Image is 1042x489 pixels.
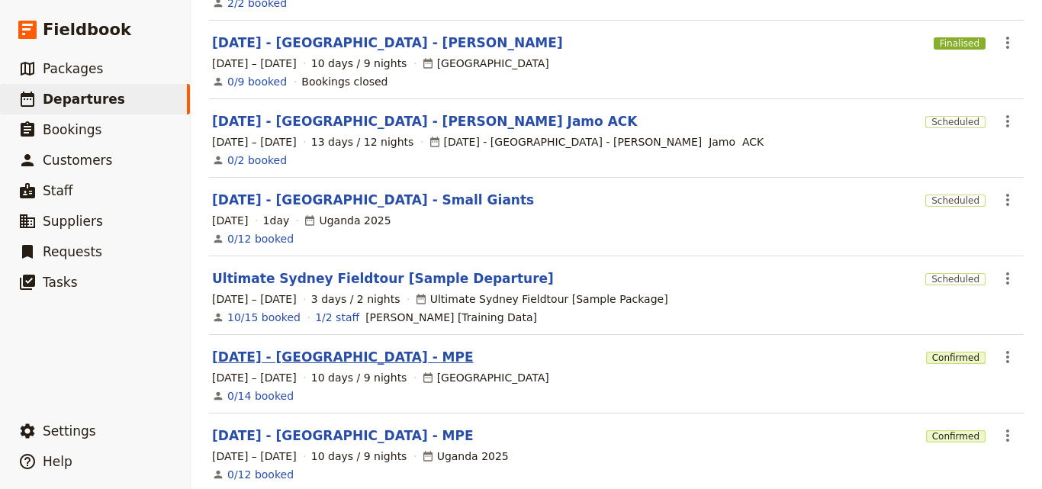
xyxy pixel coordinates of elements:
[227,310,301,325] a: View the bookings for this departure
[311,449,407,464] span: 10 days / 9 nights
[227,153,287,168] a: View the bookings for this departure
[43,275,78,290] span: Tasks
[212,291,297,307] span: [DATE] – [DATE]
[311,291,400,307] span: 3 days / 2 nights
[43,122,101,137] span: Bookings
[415,291,668,307] div: Ultimate Sydney Fieldtour [Sample Package]
[212,34,563,52] a: [DATE] - [GEOGRAPHIC_DATA] - [PERSON_NAME]
[995,344,1021,370] button: Actions
[227,467,294,482] a: View the bookings for this departure
[315,310,359,325] a: 1/2 staff
[43,454,72,469] span: Help
[422,449,509,464] div: Uganda 2025
[995,187,1021,213] button: Actions
[43,244,102,259] span: Requests
[43,18,131,41] span: Fieldbook
[925,273,986,285] span: Scheduled
[212,112,637,130] a: [DATE] - [GEOGRAPHIC_DATA] - [PERSON_NAME] Jamo ACK
[995,423,1021,449] button: Actions
[263,213,290,228] span: 1 day
[212,426,474,445] a: [DATE] - [GEOGRAPHIC_DATA] - MPE
[43,423,96,439] span: Settings
[212,449,297,464] span: [DATE] – [DATE]
[212,269,554,288] a: Ultimate Sydney Fieldtour [Sample Departure]
[43,153,112,168] span: Customers
[212,134,297,150] span: [DATE] – [DATE]
[227,388,294,404] a: View the bookings for this departure
[212,348,474,366] a: [DATE] - [GEOGRAPHIC_DATA] - MPE
[304,213,391,228] div: Uganda 2025
[43,92,125,107] span: Departures
[212,191,534,209] a: [DATE] - [GEOGRAPHIC_DATA] - Small Giants
[311,370,407,385] span: 10 days / 9 nights
[212,213,248,228] span: [DATE]
[311,56,407,71] span: 10 days / 9 nights
[212,56,297,71] span: [DATE] – [DATE]
[995,30,1021,56] button: Actions
[227,74,287,89] a: View the bookings for this departure
[934,37,986,50] span: Finalised
[212,370,297,385] span: [DATE] – [DATE]
[926,430,986,442] span: Confirmed
[43,183,73,198] span: Staff
[365,310,537,325] span: Michael Scott [Training Data]
[926,352,986,364] span: Confirmed
[925,195,986,207] span: Scheduled
[925,116,986,128] span: Scheduled
[301,74,388,89] div: Bookings closed
[422,56,549,71] div: [GEOGRAPHIC_DATA]
[995,265,1021,291] button: Actions
[227,231,294,246] a: View the bookings for this departure
[429,134,764,150] div: [DATE] - [GEOGRAPHIC_DATA] - [PERSON_NAME] Jamo ACK
[422,370,549,385] div: [GEOGRAPHIC_DATA]
[311,134,414,150] span: 13 days / 12 nights
[995,108,1021,134] button: Actions
[43,214,103,229] span: Suppliers
[43,61,103,76] span: Packages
